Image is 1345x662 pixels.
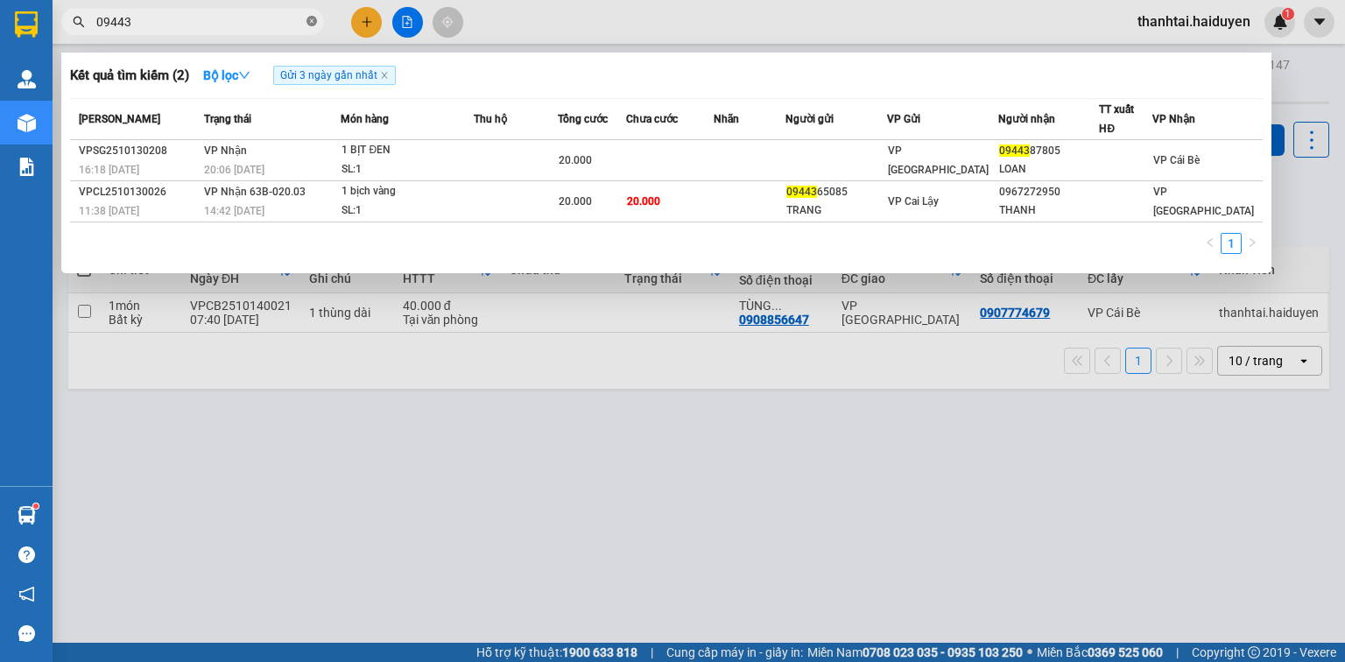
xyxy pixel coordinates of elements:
[1153,154,1200,166] span: VP Cái Bè
[342,201,473,221] div: SL: 1
[79,164,139,176] span: 16:18 [DATE]
[18,70,36,88] img: warehouse-icon
[1153,186,1254,217] span: VP [GEOGRAPHIC_DATA]
[204,144,247,157] span: VP Nhận
[18,114,36,132] img: warehouse-icon
[18,506,36,525] img: warehouse-icon
[380,71,389,80] span: close
[1247,237,1257,248] span: right
[70,67,189,85] h3: Kết quả tìm kiếm ( 2 )
[999,142,1099,160] div: 87805
[999,160,1099,179] div: LOAN
[342,141,473,160] div: 1 BỊT ĐEN
[559,154,592,166] span: 20.000
[203,68,250,82] strong: Bộ lọc
[204,186,306,198] span: VP Nhận 63B-020.03
[999,183,1099,201] div: 0967272950
[18,586,35,602] span: notification
[15,11,38,38] img: logo-vxr
[273,66,396,85] span: Gửi 3 ngày gần nhất
[204,164,264,176] span: 20:06 [DATE]
[888,144,989,176] span: VP [GEOGRAPHIC_DATA]
[474,113,507,125] span: Thu hộ
[1221,233,1242,254] li: 1
[1242,233,1263,254] button: right
[999,144,1030,157] span: 09443
[189,61,264,89] button: Bộ lọcdown
[626,113,678,125] span: Chưa cước
[627,195,660,208] span: 20.000
[79,113,160,125] span: [PERSON_NAME]
[204,205,264,217] span: 14:42 [DATE]
[18,158,36,176] img: solution-icon
[79,183,199,201] div: VPCL2510130026
[1242,233,1263,254] li: Next Page
[1099,103,1134,135] span: TT xuất HĐ
[306,16,317,26] span: close-circle
[18,625,35,642] span: message
[786,183,886,201] div: 65085
[79,205,139,217] span: 11:38 [DATE]
[786,186,817,198] span: 09443
[1152,113,1195,125] span: VP Nhận
[18,546,35,563] span: question-circle
[785,113,834,125] span: Người gửi
[887,113,920,125] span: VP Gửi
[999,201,1099,220] div: THANH
[342,160,473,180] div: SL: 1
[33,504,39,509] sup: 1
[1222,234,1241,253] a: 1
[786,201,886,220] div: TRANG
[306,14,317,31] span: close-circle
[341,113,389,125] span: Món hàng
[1200,233,1221,254] li: Previous Page
[79,142,199,160] div: VPSG2510130208
[73,16,85,28] span: search
[1200,233,1221,254] button: left
[96,12,303,32] input: Tìm tên, số ĐT hoặc mã đơn
[1205,237,1215,248] span: left
[559,195,592,208] span: 20.000
[714,113,739,125] span: Nhãn
[238,69,250,81] span: down
[342,182,473,201] div: 1 bịch vàng
[998,113,1055,125] span: Người nhận
[558,113,608,125] span: Tổng cước
[888,195,939,208] span: VP Cai Lậy
[204,113,251,125] span: Trạng thái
